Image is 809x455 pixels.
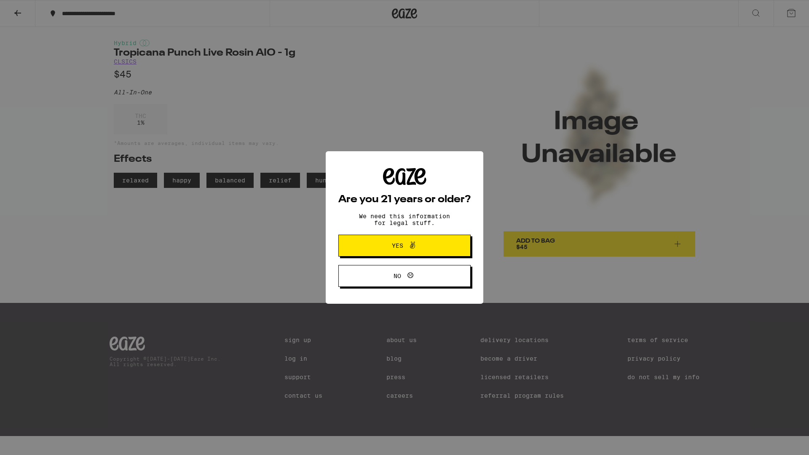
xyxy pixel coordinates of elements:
button: No [338,265,471,287]
h2: Are you 21 years or older? [338,195,471,205]
button: Yes [338,235,471,257]
span: Yes [392,243,403,249]
span: No [394,273,401,279]
p: We need this information for legal stuff. [352,213,457,226]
